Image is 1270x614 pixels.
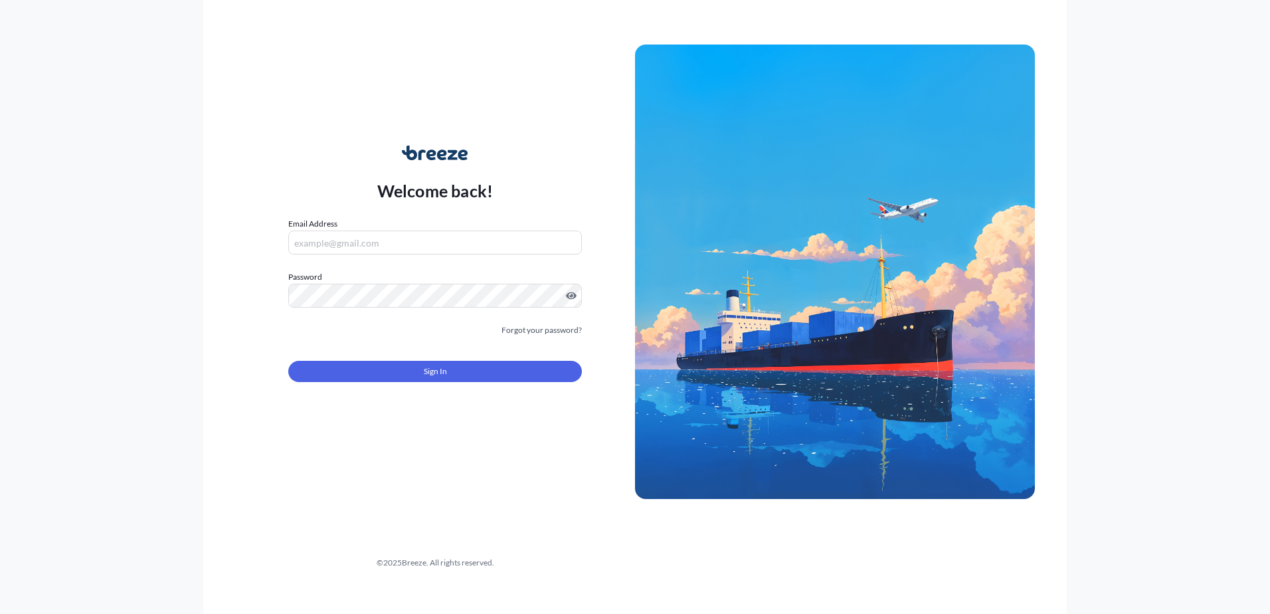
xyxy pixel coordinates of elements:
[635,45,1035,499] img: Ship illustration
[288,270,582,284] label: Password
[235,556,635,569] div: © 2025 Breeze. All rights reserved.
[288,231,582,255] input: example@gmail.com
[566,290,577,301] button: Show password
[377,180,494,201] p: Welcome back!
[288,217,337,231] label: Email Address
[424,365,447,378] span: Sign In
[501,324,582,337] a: Forgot your password?
[288,361,582,382] button: Sign In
